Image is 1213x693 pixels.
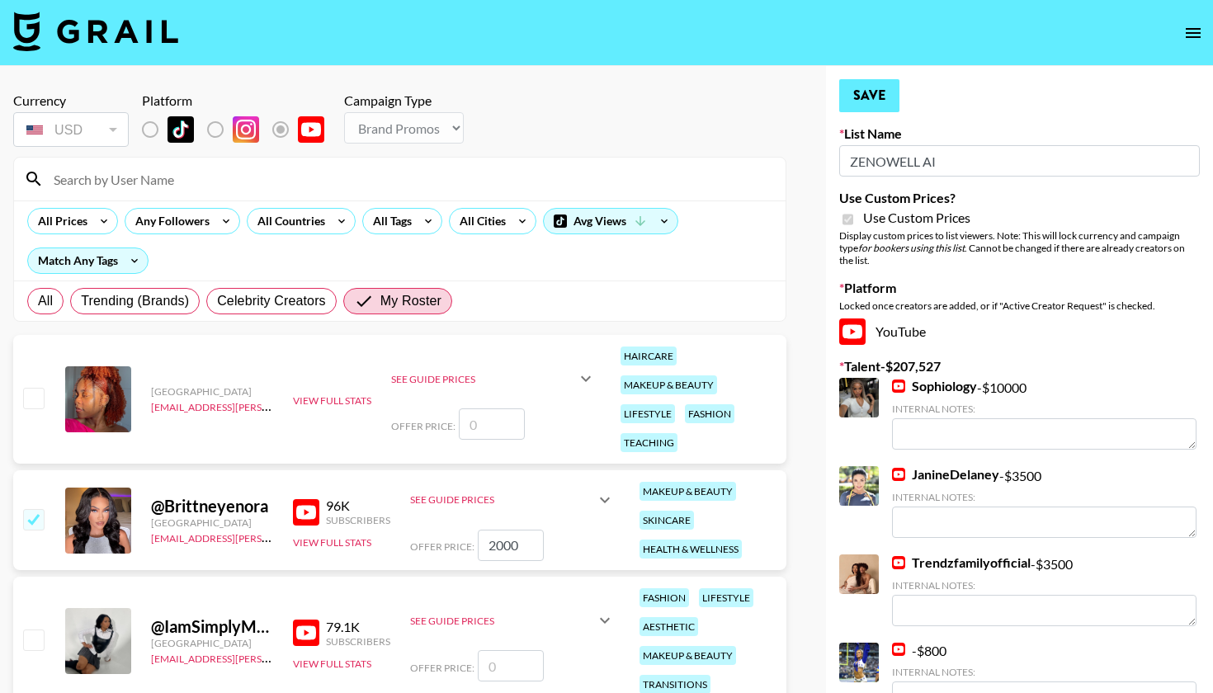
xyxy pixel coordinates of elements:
[168,116,194,143] img: TikTok
[142,112,337,147] div: List locked to YouTube.
[233,116,259,143] img: Instagram
[839,299,1200,312] div: Locked once creators are added, or if "Active Creator Request" is checked.
[892,378,1196,450] div: - $ 10000
[151,616,273,637] div: @ IamSimplyMorgan
[1177,16,1210,49] button: open drawer
[293,620,319,646] img: YouTube
[892,403,1196,415] div: Internal Notes:
[892,554,1031,571] a: Trendzfamilyofficial
[478,530,544,561] input: 0
[892,643,905,656] img: YouTube
[13,12,178,51] img: Grail Talent
[459,408,525,440] input: 0
[248,209,328,233] div: All Countries
[858,242,965,254] em: for bookers using this list
[410,601,615,640] div: See Guide Prices
[621,346,677,365] div: haircare
[410,480,615,520] div: See Guide Prices
[391,359,596,398] div: See Guide Prices
[839,318,866,345] img: YouTube
[410,662,474,674] span: Offer Price:
[640,482,736,501] div: makeup & beauty
[217,291,326,311] span: Celebrity Creators
[293,499,319,526] img: YouTube
[892,491,1196,503] div: Internal Notes:
[621,404,675,423] div: lifestyle
[839,79,899,112] button: Save
[892,379,905,393] img: YouTube
[640,617,698,636] div: aesthetic
[699,588,753,607] div: lifestyle
[125,209,213,233] div: Any Followers
[892,666,1196,678] div: Internal Notes:
[839,125,1200,142] label: List Name
[363,209,415,233] div: All Tags
[839,280,1200,296] label: Platform
[28,248,148,273] div: Match Any Tags
[28,209,91,233] div: All Prices
[293,394,371,407] button: View Full Stats
[410,615,595,627] div: See Guide Prices
[44,166,776,192] input: Search by User Name
[326,514,390,526] div: Subscribers
[151,398,395,413] a: [EMAIL_ADDRESS][PERSON_NAME][DOMAIN_NAME]
[863,210,970,226] span: Use Custom Prices
[892,556,905,569] img: YouTube
[892,468,905,481] img: YouTube
[380,291,441,311] span: My Roster
[38,291,53,311] span: All
[839,190,1200,206] label: Use Custom Prices?
[17,115,125,144] div: USD
[142,92,337,109] div: Platform
[640,588,689,607] div: fashion
[892,466,1196,538] div: - $ 3500
[151,637,273,649] div: [GEOGRAPHIC_DATA]
[450,209,509,233] div: All Cities
[81,291,189,311] span: Trending (Brands)
[892,554,1196,626] div: - $ 3500
[391,420,455,432] span: Offer Price:
[410,540,474,553] span: Offer Price:
[621,375,717,394] div: makeup & beauty
[151,529,395,544] a: [EMAIL_ADDRESS][PERSON_NAME][DOMAIN_NAME]
[478,650,544,681] input: 0
[621,433,677,452] div: teaching
[410,493,595,506] div: See Guide Prices
[839,318,1200,345] div: YouTube
[344,92,464,109] div: Campaign Type
[685,404,734,423] div: fashion
[326,635,390,648] div: Subscribers
[151,496,273,516] div: @ Brittneyenora
[151,385,273,398] div: [GEOGRAPHIC_DATA]
[892,466,999,483] a: JanineDelaney
[298,116,324,143] img: YouTube
[640,540,742,559] div: health & wellness
[839,229,1200,266] div: Display custom prices to list viewers. Note: This will lock currency and campaign type . Cannot b...
[326,497,390,514] div: 96K
[892,378,977,394] a: Sophiology
[151,649,395,665] a: [EMAIL_ADDRESS][PERSON_NAME][DOMAIN_NAME]
[391,373,576,385] div: See Guide Prices
[13,109,129,150] div: Currency is locked to USD
[892,579,1196,592] div: Internal Notes:
[839,358,1200,375] label: Talent - $ 207,527
[151,516,273,529] div: [GEOGRAPHIC_DATA]
[293,536,371,549] button: View Full Stats
[640,511,694,530] div: skincare
[326,619,390,635] div: 79.1K
[544,209,677,233] div: Avg Views
[13,92,129,109] div: Currency
[293,658,371,670] button: View Full Stats
[640,646,736,665] div: makeup & beauty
